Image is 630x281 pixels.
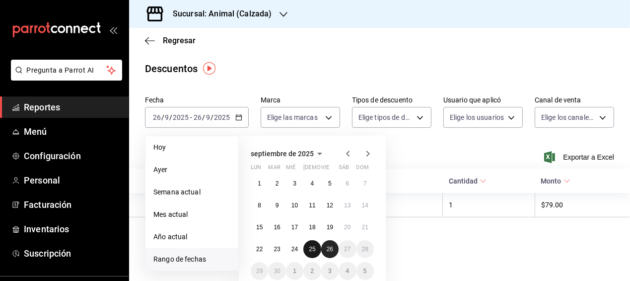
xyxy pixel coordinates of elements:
button: 13 de septiembre de 2025 [339,196,356,214]
abbr: miércoles [286,164,295,175]
button: 14 de septiembre de 2025 [356,196,374,214]
span: Semana actual [153,187,230,197]
abbr: 21 de septiembre de 2025 [362,224,368,231]
button: 3 de octubre de 2025 [321,262,339,280]
span: Rango de fechas [153,254,230,265]
abbr: 7 de septiembre de 2025 [363,180,367,187]
button: 15 de septiembre de 2025 [251,218,268,236]
button: 7 de septiembre de 2025 [356,175,374,192]
abbr: viernes [321,164,329,175]
button: 17 de septiembre de 2025 [286,218,303,236]
abbr: 29 de septiembre de 2025 [256,268,263,275]
button: Regresar [145,36,196,45]
button: 28 de septiembre de 2025 [356,240,374,258]
span: Suscripción [24,247,121,260]
span: Elige las marcas [267,112,318,122]
button: 16 de septiembre de 2025 [268,218,285,236]
th: $79.00 [535,193,630,217]
button: 2 de septiembre de 2025 [268,175,285,192]
span: Facturación [24,198,121,211]
abbr: 19 de septiembre de 2025 [327,224,333,231]
button: 2 de octubre de 2025 [303,262,321,280]
label: Marca [261,97,340,104]
button: 5 de septiembre de 2025 [321,175,339,192]
label: Usuario que aplicó [443,97,523,104]
abbr: 23 de septiembre de 2025 [274,246,280,253]
span: Elige tipos de descuento [358,112,413,122]
th: [PERSON_NAME] [129,193,295,217]
button: open_drawer_menu [109,26,117,34]
span: Ayer [153,165,230,175]
abbr: 13 de septiembre de 2025 [344,202,350,209]
abbr: domingo [356,164,369,175]
span: / [169,113,172,121]
button: 21 de septiembre de 2025 [356,218,374,236]
abbr: 28 de septiembre de 2025 [362,246,368,253]
button: septiembre de 2025 [251,148,326,160]
input: -- [193,113,202,121]
div: Descuentos [145,61,198,76]
button: 24 de septiembre de 2025 [286,240,303,258]
span: Elige los usuarios [450,112,504,122]
span: Reportes [24,100,121,114]
button: 5 de octubre de 2025 [356,262,374,280]
button: Pregunta a Parrot AI [11,60,122,81]
input: ---- [172,113,189,121]
label: Canal de venta [535,97,614,104]
a: Pregunta a Parrot AI [7,72,122,83]
span: Menú [24,125,121,138]
abbr: 4 de octubre de 2025 [346,268,349,275]
span: / [210,113,213,121]
abbr: 5 de septiembre de 2025 [328,180,332,187]
abbr: 24 de septiembre de 2025 [291,246,298,253]
button: 19 de septiembre de 2025 [321,218,339,236]
button: 20 de septiembre de 2025 [339,218,356,236]
span: - [190,113,192,121]
abbr: sábado [339,164,349,175]
span: Año actual [153,232,230,242]
abbr: martes [268,164,280,175]
abbr: jueves [303,164,362,175]
img: Tooltip marker [203,62,215,75]
abbr: 12 de septiembre de 2025 [327,202,333,209]
span: Personal [24,174,121,187]
abbr: 15 de septiembre de 2025 [256,224,263,231]
abbr: 18 de septiembre de 2025 [309,224,315,231]
abbr: 2 de septiembre de 2025 [276,180,279,187]
button: 10 de septiembre de 2025 [286,196,303,214]
button: 4 de octubre de 2025 [339,262,356,280]
span: septiembre de 2025 [251,150,314,158]
button: 29 de septiembre de 2025 [251,262,268,280]
button: 27 de septiembre de 2025 [339,240,356,258]
abbr: 25 de septiembre de 2025 [309,246,315,253]
abbr: 26 de septiembre de 2025 [327,246,333,253]
button: 18 de septiembre de 2025 [303,218,321,236]
abbr: 14 de septiembre de 2025 [362,202,368,209]
input: ---- [213,113,230,121]
abbr: 17 de septiembre de 2025 [291,224,298,231]
span: / [161,113,164,121]
abbr: lunes [251,164,261,175]
button: 1 de octubre de 2025 [286,262,303,280]
span: Configuración [24,149,121,163]
button: 30 de septiembre de 2025 [268,262,285,280]
h3: Sucursal: Animal (Calzada) [165,8,272,20]
button: 11 de septiembre de 2025 [303,196,321,214]
abbr: 10 de septiembre de 2025 [291,202,298,209]
button: 23 de septiembre de 2025 [268,240,285,258]
th: 1 [443,193,535,217]
button: 26 de septiembre de 2025 [321,240,339,258]
abbr: 1 de octubre de 2025 [293,268,296,275]
span: Regresar [163,36,196,45]
label: Tipos de descuento [352,97,431,104]
abbr: 2 de octubre de 2025 [311,268,314,275]
abbr: 30 de septiembre de 2025 [274,268,280,275]
button: 8 de septiembre de 2025 [251,196,268,214]
abbr: 16 de septiembre de 2025 [274,224,280,231]
span: Mes actual [153,209,230,220]
abbr: 9 de septiembre de 2025 [276,202,279,209]
button: Exportar a Excel [546,151,614,163]
abbr: 11 de septiembre de 2025 [309,202,315,209]
span: Monto [541,177,570,185]
button: 4 de septiembre de 2025 [303,175,321,192]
